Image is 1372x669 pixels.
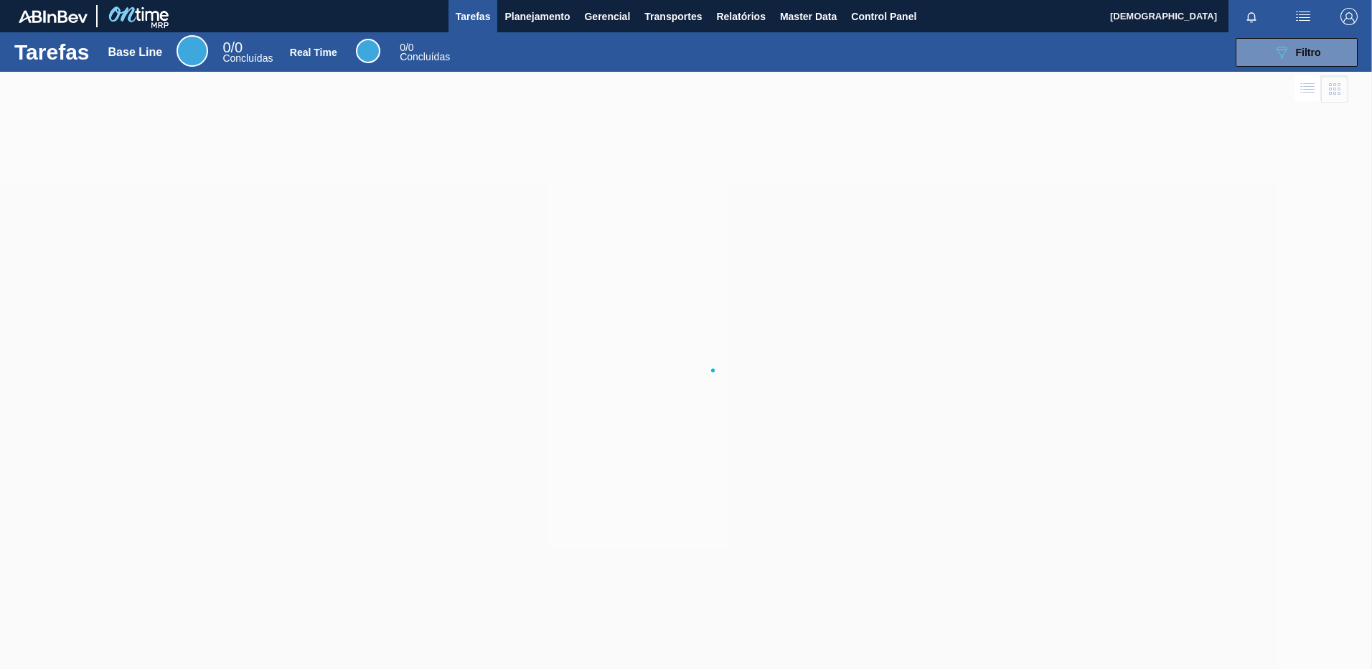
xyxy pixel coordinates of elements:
span: Planejamento [504,8,570,25]
div: Real Time [290,47,337,58]
span: Concluídas [400,51,450,62]
span: 0 [222,39,230,55]
span: Transportes [644,8,702,25]
span: Gerencial [584,8,630,25]
div: Real Time [400,43,450,62]
span: Control Panel [851,8,916,25]
span: Master Data [780,8,837,25]
div: Real Time [356,39,380,63]
button: Notificações [1228,6,1274,27]
button: Filtro [1236,38,1358,67]
div: Base Line [108,46,163,59]
h1: Tarefas [14,44,90,60]
span: Filtro [1296,47,1321,58]
div: Base Line [177,35,208,67]
div: Base Line [222,42,273,63]
span: 0 [400,42,405,53]
img: TNhmsLtSVTkK8tSr43FrP2fwEKptu5GPRR3wAAAABJRU5ErkJggg== [19,10,88,23]
span: Tarefas [456,8,491,25]
span: Relatórios [716,8,765,25]
img: userActions [1295,8,1312,25]
span: Concluídas [222,52,273,64]
span: / 0 [222,39,243,55]
span: / 0 [400,42,413,53]
img: Logout [1340,8,1358,25]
